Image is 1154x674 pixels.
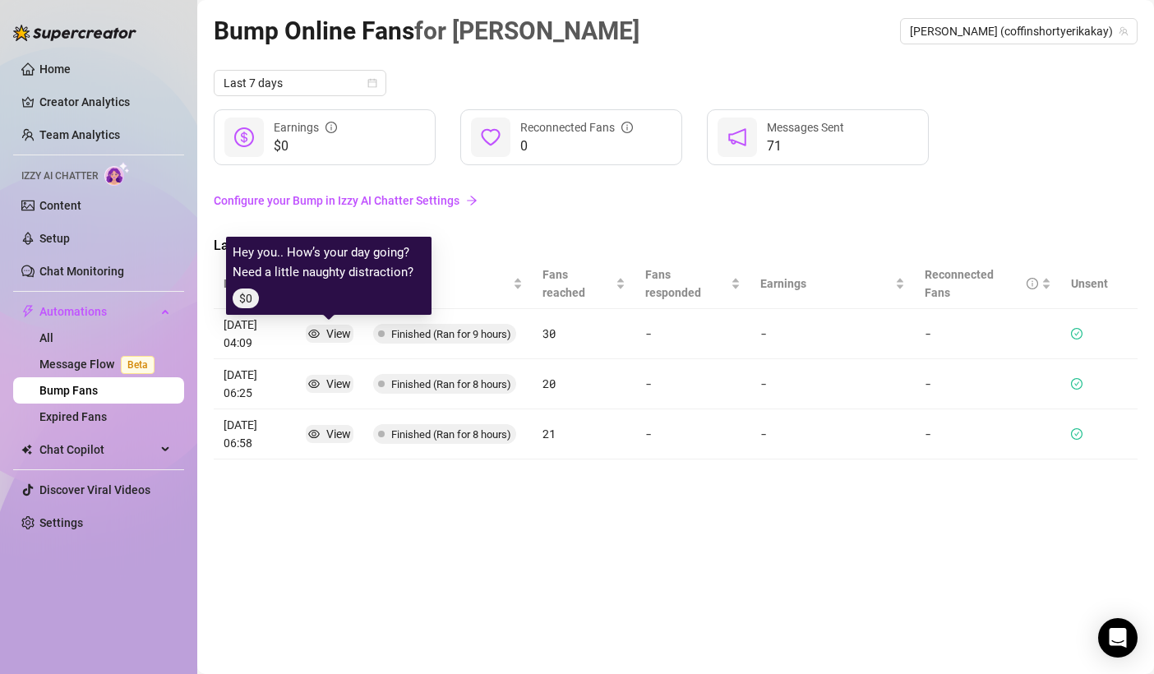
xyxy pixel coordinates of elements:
span: Earnings [760,275,892,293]
span: Finished (Ran for 8 hours) [391,428,511,441]
span: Izzy AI Chatter [21,168,98,184]
span: $0 [274,136,337,156]
article: 20 [542,375,625,393]
a: Discover Viral Videos [39,483,150,496]
a: Creator Analytics [39,89,171,115]
div: Open Intercom Messenger [1098,618,1138,658]
article: Bump Online Fans [214,12,639,50]
a: Content [39,199,81,212]
span: team [1119,26,1129,36]
article: - [925,425,1051,443]
span: Fans responded [645,265,727,302]
span: Finished (Ran for 8 hours) [391,378,511,390]
span: heart [481,127,501,147]
article: - [925,375,1051,393]
th: Fans responded [635,259,750,309]
span: Automations [39,298,156,325]
div: Earnings [274,118,337,136]
article: 30 [542,325,625,343]
span: Fans reached [542,265,612,302]
div: View [326,425,351,443]
div: Reconnected Fans [520,118,633,136]
article: [DATE] 06:25 [224,366,286,402]
span: eye [308,378,320,390]
span: check-circle [1071,328,1082,339]
span: calendar [367,78,377,88]
span: eye [308,428,320,440]
span: info-circle [1027,278,1038,289]
a: Setup [39,232,70,245]
span: Last 7 days [224,71,376,95]
span: Finished (Ran for 9 hours) [391,328,511,340]
span: 71 [767,136,844,156]
span: Beta [121,356,155,374]
span: info-circle [621,122,633,133]
span: arrow-right [466,195,478,206]
th: Status [363,259,533,309]
span: check-circle [1071,378,1082,390]
article: - [760,425,767,443]
a: Configure your Bump in Izzy AI Chatter Settingsarrow-right [214,185,1138,216]
img: Chat Copilot [21,444,32,455]
article: [DATE] 04:09 [224,316,286,352]
span: Chat Copilot [39,436,156,463]
article: [DATE] 06:58 [224,416,286,452]
th: Fans reached [533,259,635,309]
span: for [PERSON_NAME] [414,16,639,45]
span: notification [727,127,747,147]
a: Chat Monitoring [39,265,124,278]
a: Team Analytics [39,128,120,141]
div: Reconnected Fans [925,265,1038,302]
div: View [326,375,351,393]
span: 0 [520,136,633,156]
article: - [645,425,741,443]
a: Home [39,62,71,76]
span: thunderbolt [21,305,35,318]
span: info-circle [325,122,337,133]
span: Status [373,275,510,293]
article: - [760,325,767,343]
article: - [645,375,741,393]
div: View [326,325,351,343]
a: Settings [39,516,83,529]
a: All [39,331,53,344]
span: $0 [233,289,259,308]
span: Erika (coffinshortyerikakay) [910,19,1128,44]
img: logo-BBDzfeDw.svg [13,25,136,41]
span: Messages Sent [767,121,844,134]
article: 21 [542,425,625,443]
th: Unsent [1061,259,1118,309]
th: Earnings [750,259,915,309]
span: Last Runs History [214,236,490,256]
a: Expired Fans [39,410,107,423]
article: - [925,325,1051,343]
span: check-circle [1071,428,1082,440]
article: - [645,325,741,343]
a: Bump Fans [39,384,98,397]
img: AI Chatter [104,162,130,186]
span: eye [308,328,320,339]
article: Hey you.. How’s your day going? Need a little naughty distraction? [233,243,425,282]
a: Message FlowBeta [39,358,161,371]
th: Date [214,259,296,309]
span: dollar [234,127,254,147]
article: - [760,375,767,393]
a: Configure your Bump in Izzy AI Chatter Settings [214,192,1138,210]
